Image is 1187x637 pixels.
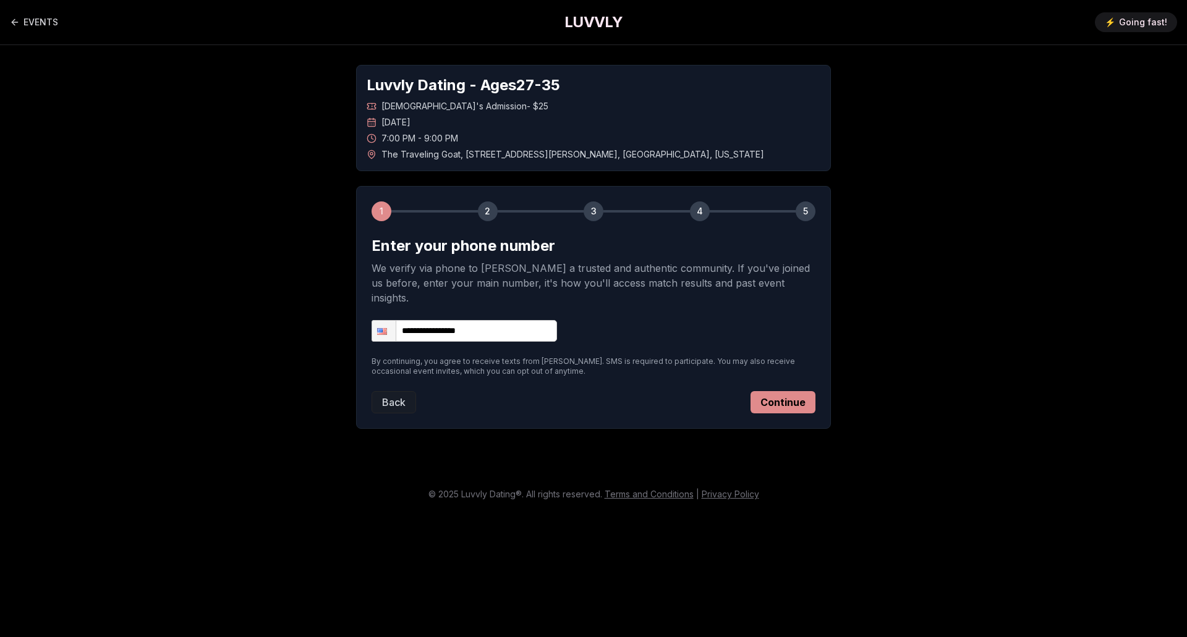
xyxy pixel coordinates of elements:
[381,148,764,161] span: The Traveling Goat , [STREET_ADDRESS][PERSON_NAME] , [GEOGRAPHIC_DATA] , [US_STATE]
[690,201,710,221] div: 4
[584,201,603,221] div: 3
[1119,16,1167,28] span: Going fast!
[478,201,498,221] div: 2
[10,10,58,35] a: Back to events
[702,489,759,499] a: Privacy Policy
[372,391,416,413] button: Back
[564,12,623,32] a: LUVVLY
[381,116,411,129] span: [DATE]
[796,201,815,221] div: 5
[751,391,815,413] button: Continue
[372,356,815,376] p: By continuing, you agree to receive texts from [PERSON_NAME]. SMS is required to participate. You...
[372,236,815,256] h2: Enter your phone number
[372,201,391,221] div: 1
[367,75,820,95] h1: Luvvly Dating - Ages 27 - 35
[1105,16,1115,28] span: ⚡️
[381,100,548,112] span: [DEMOGRAPHIC_DATA]'s Admission - $25
[696,489,699,499] span: |
[381,132,458,145] span: 7:00 PM - 9:00 PM
[605,489,694,499] a: Terms and Conditions
[372,321,396,341] div: United States: + 1
[372,261,815,305] p: We verify via phone to [PERSON_NAME] a trusted and authentic community. If you've joined us befor...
